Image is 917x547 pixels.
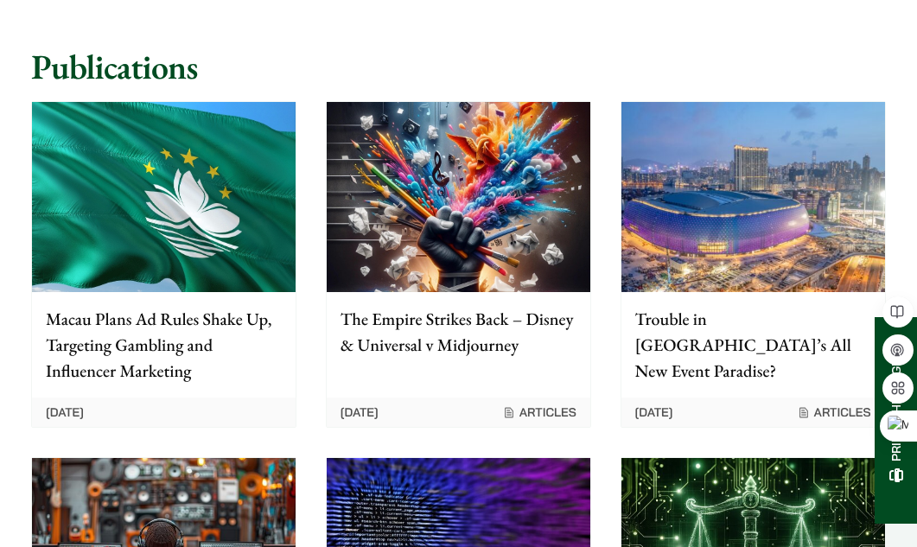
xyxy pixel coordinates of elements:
[635,306,871,384] p: Trouble in [GEOGRAPHIC_DATA]’s All New Event Paradise?
[621,101,886,427] a: Trouble in [GEOGRAPHIC_DATA]’s All New Event Paradise? [DATE] Articles
[46,306,282,384] p: Macau Plans Ad Rules Shake Up, Targeting Gambling and Influencer Marketing
[797,404,871,420] span: Articles
[502,404,576,420] span: Articles
[31,46,886,87] h2: Publications
[46,404,84,420] time: [DATE]
[341,306,576,358] p: The Empire Strikes Back – Disney & Universal v Midjourney
[31,101,296,427] a: Macau Plans Ad Rules Shake Up, Targeting Gambling and Influencer Marketing [DATE]
[635,404,673,420] time: [DATE]
[341,404,379,420] time: [DATE]
[326,101,591,427] a: The Empire Strikes Back – Disney & Universal v Midjourney [DATE] Articles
